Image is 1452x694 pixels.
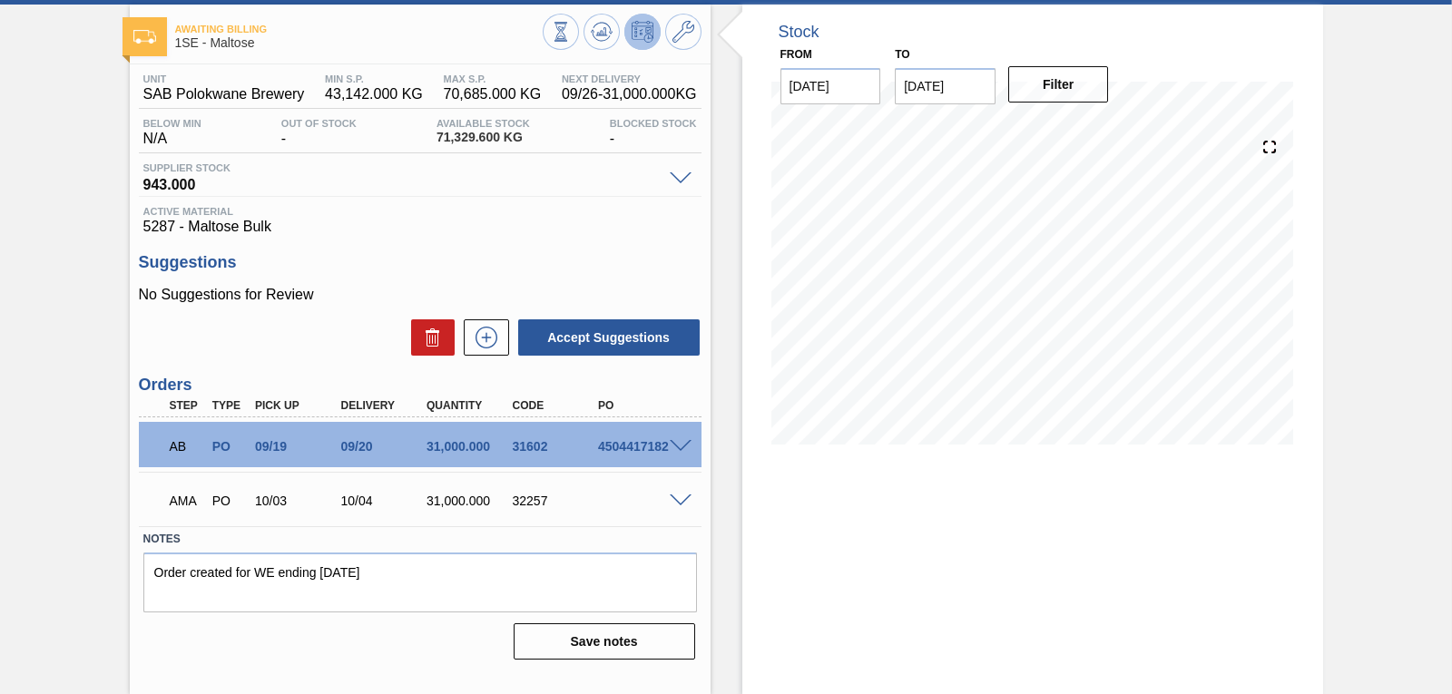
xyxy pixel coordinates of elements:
div: 10/04/2025 [337,494,431,508]
span: Available Stock [437,118,530,129]
div: 32257 [508,494,603,508]
p: AB [170,439,204,454]
span: 1SE - Maltose [175,36,543,50]
button: Deprogram Stock [624,14,661,50]
span: Supplier Stock [143,162,661,173]
span: SAB Polokwane Brewery [143,86,305,103]
span: MAX S.P. [444,73,542,84]
span: 09/26 - 31,000.000 KG [562,86,697,103]
div: 09/20/2025 [337,439,431,454]
div: 31,000.000 [422,439,516,454]
span: Below Min [143,118,201,129]
label: to [895,48,909,61]
div: New suggestion [455,319,509,356]
div: Awaiting Manager Approval [165,481,209,521]
span: 5287 - Maltose Bulk [143,219,697,235]
textarea: Order created for WE ending [DATE] [143,552,697,612]
p: AMA [170,494,204,508]
div: Accept Suggestions [509,318,701,357]
div: PO [594,399,688,412]
div: Quantity [422,399,516,412]
input: mm/dd/yyyy [895,68,996,104]
div: Delete Suggestions [402,319,455,356]
div: Purchase order [208,439,251,454]
p: No Suggestions for Review [139,287,701,303]
span: Blocked Stock [610,118,697,129]
button: Save notes [514,623,695,660]
img: Ícone [133,30,156,44]
div: Stock [779,23,819,42]
div: Purchase order [208,494,251,508]
button: Accept Suggestions [518,319,700,356]
label: Notes [143,526,697,552]
div: Pick up [250,399,345,412]
button: Update Chart [584,14,620,50]
span: Unit [143,73,305,84]
div: Awaiting Billing [165,426,209,466]
span: 943.000 [143,173,661,191]
span: 43,142.000 KG [325,86,423,103]
span: 71,329.600 KG [437,131,530,144]
div: - [277,118,361,147]
span: Active Material [143,206,697,217]
div: Delivery [337,399,431,412]
h3: Suggestions [139,253,701,272]
label: From [780,48,812,61]
div: Step [165,399,209,412]
span: Out Of Stock [281,118,357,129]
div: Type [208,399,251,412]
button: Stocks Overview [543,14,579,50]
button: Filter [1008,66,1109,103]
div: Code [508,399,603,412]
div: 31602 [508,439,603,454]
span: Next Delivery [562,73,697,84]
h3: Orders [139,376,701,395]
span: MIN S.P. [325,73,423,84]
div: 31,000.000 [422,494,516,508]
span: 70,685.000 KG [444,86,542,103]
div: N/A [139,118,206,147]
button: Go to Master Data / General [665,14,701,50]
span: Awaiting Billing [175,24,543,34]
div: 09/19/2025 [250,439,345,454]
div: - [605,118,701,147]
div: 4504417182 [594,439,688,454]
input: mm/dd/yyyy [780,68,881,104]
div: 10/03/2025 [250,494,345,508]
